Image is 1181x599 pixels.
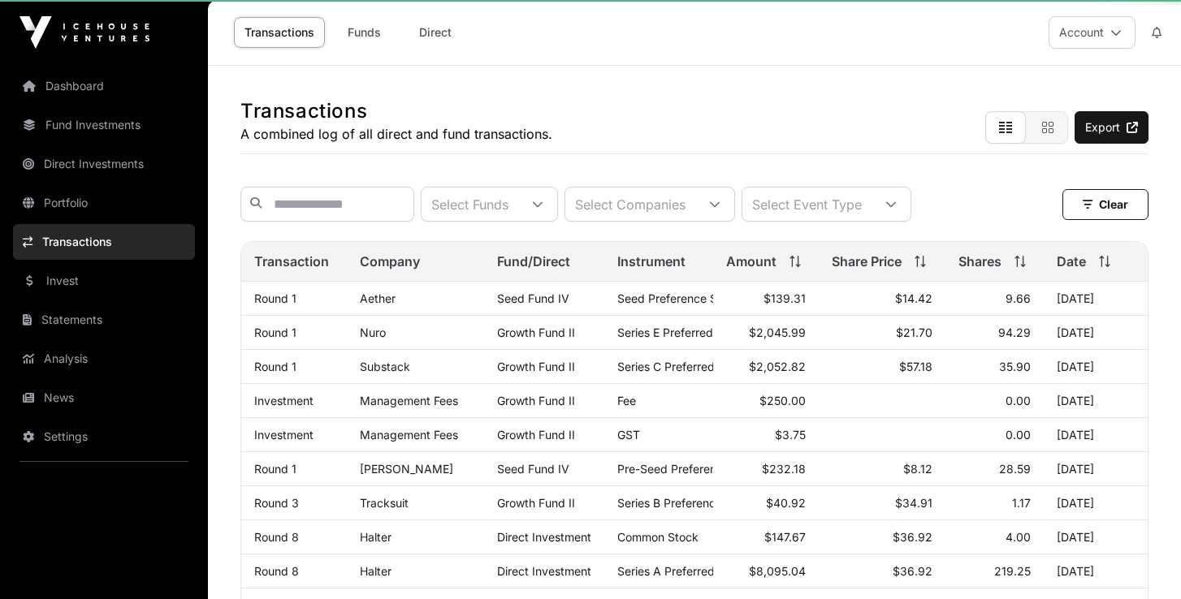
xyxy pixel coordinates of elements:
td: [DATE] [1044,452,1148,486]
span: Share Price [832,252,902,271]
a: Round 1 [254,325,296,339]
td: $3.75 [713,418,819,452]
span: 1.17 [1012,496,1031,510]
span: Seed Preference Shares [617,291,746,305]
span: Fund/Direct [497,252,570,271]
td: $147.67 [713,520,819,554]
a: Round 3 [254,496,299,510]
a: Transactions [13,224,195,260]
a: Growth Fund II [497,496,575,510]
span: Instrument [617,252,686,271]
td: [DATE] [1044,316,1148,350]
a: Round 1 [254,462,296,476]
img: Icehouse Ventures Logo [19,16,149,49]
a: Dashboard [13,68,195,104]
span: Common Stock [617,530,699,544]
span: 219.25 [994,564,1031,578]
a: Settings [13,419,195,455]
span: Transaction [254,252,329,271]
span: Shares [958,252,1001,271]
a: Growth Fund II [497,394,575,407]
td: $2,052.82 [713,350,819,384]
span: Fee [617,394,636,407]
button: Account [1049,16,1136,49]
td: [DATE] [1044,282,1148,316]
p: Management Fees [360,428,470,442]
span: $34.91 [895,496,932,510]
span: 35.90 [999,360,1031,373]
td: [DATE] [1044,486,1148,520]
td: $8,095.04 [713,554,819,588]
span: 9.66 [1006,291,1031,305]
a: Halter [360,530,392,544]
td: [DATE] [1044,418,1148,452]
a: Export [1075,111,1149,144]
h1: Transactions [240,98,552,124]
p: A combined log of all direct and fund transactions. [240,124,552,144]
span: Company [360,252,420,271]
span: Date [1057,252,1086,271]
a: Portfolio [13,185,195,221]
td: $232.18 [713,452,819,486]
span: Amount [726,252,777,271]
a: Substack [360,360,410,373]
a: Investment [254,428,314,442]
span: 28.59 [999,462,1031,476]
a: Growth Fund II [497,428,575,442]
td: $139.31 [713,282,819,316]
a: Seed Fund IV [497,291,569,305]
a: Invest [13,263,195,299]
a: News [13,380,195,416]
a: Growth Fund II [497,360,575,373]
div: Select Companies [565,187,695,221]
a: Halter [360,564,392,578]
a: Fund Investments [13,107,195,143]
a: Nuro [360,325,386,339]
td: [DATE] [1044,520,1148,554]
a: [PERSON_NAME] [360,462,453,476]
span: $8.12 [903,462,932,476]
a: Growth Fund II [497,325,575,339]
span: $14.42 [895,291,932,305]
a: Analysis [13,341,195,377]
a: Direct Investments [13,146,195,182]
td: $2,045.99 [713,316,819,350]
span: $57.18 [899,360,932,373]
span: $36.92 [893,530,932,544]
a: Round 1 [254,360,296,373]
span: 4.00 [1006,530,1031,544]
td: [DATE] [1044,384,1148,418]
span: Direct Investment [497,564,591,578]
a: Aether [360,291,396,305]
span: $21.70 [896,325,932,339]
div: Select Event Type [742,187,872,221]
button: Clear [1062,189,1149,220]
td: [DATE] [1044,554,1148,588]
td: $40.92 [713,486,819,520]
iframe: Chat Widget [1100,521,1181,599]
a: Round 8 [254,530,299,544]
span: $36.92 [893,564,932,578]
a: Funds [331,17,396,48]
span: Direct Investment [497,530,591,544]
a: Tracksuit [360,496,409,510]
a: Round 8 [254,564,299,578]
td: [DATE] [1044,350,1148,384]
span: Series B Preference Shares [617,496,762,510]
span: 0.00 [1006,428,1031,442]
span: Series C Preferred Stock [617,360,749,373]
span: Series A Preferred Stock [617,564,749,578]
span: GST [617,428,640,442]
span: Pre-Seed Preference Shares [617,462,769,476]
a: Direct [403,17,468,48]
a: Seed Fund IV [497,462,569,476]
span: 0.00 [1006,394,1031,407]
span: 94.29 [998,325,1031,339]
p: Management Fees [360,394,470,407]
div: Select Funds [422,187,518,221]
a: Round 1 [254,291,296,305]
a: Transactions [234,17,325,48]
td: $250.00 [713,384,819,418]
a: Statements [13,302,195,338]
